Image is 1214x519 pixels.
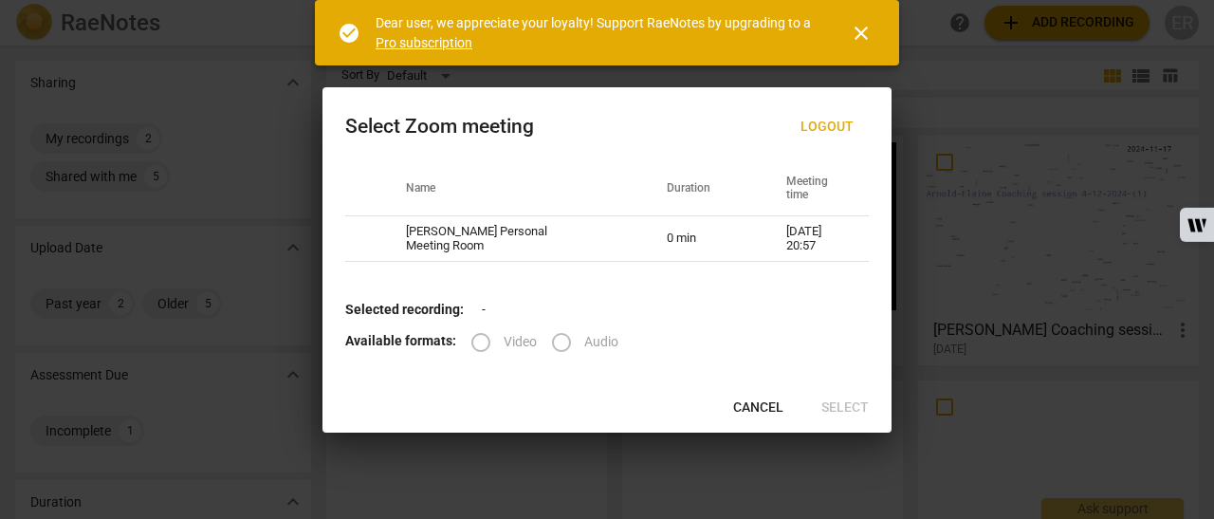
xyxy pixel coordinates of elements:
div: File type [471,333,634,348]
span: check_circle [338,22,360,45]
td: [DATE] 20:57 [763,216,869,262]
span: Video [504,332,537,352]
td: 0 min [644,216,763,262]
td: [PERSON_NAME] Personal Meeting Room [383,216,644,262]
span: Cancel [733,399,783,417]
span: Logout [800,118,854,137]
th: Duration [644,163,763,216]
a: Pro subscription [376,35,472,50]
div: Dear user, we appreciate your loyalty! Support RaeNotes by upgrading to a [376,13,816,52]
div: Select Zoom meeting [345,115,534,139]
b: Available formats: [345,333,456,348]
th: Meeting time [763,163,869,216]
button: Logout [785,110,869,144]
button: Cancel [718,391,799,425]
p: - [345,300,869,320]
span: Audio [584,332,618,352]
button: Close [838,10,884,56]
b: Selected recording: [345,302,464,317]
span: close [850,22,873,45]
th: Name [383,163,644,216]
